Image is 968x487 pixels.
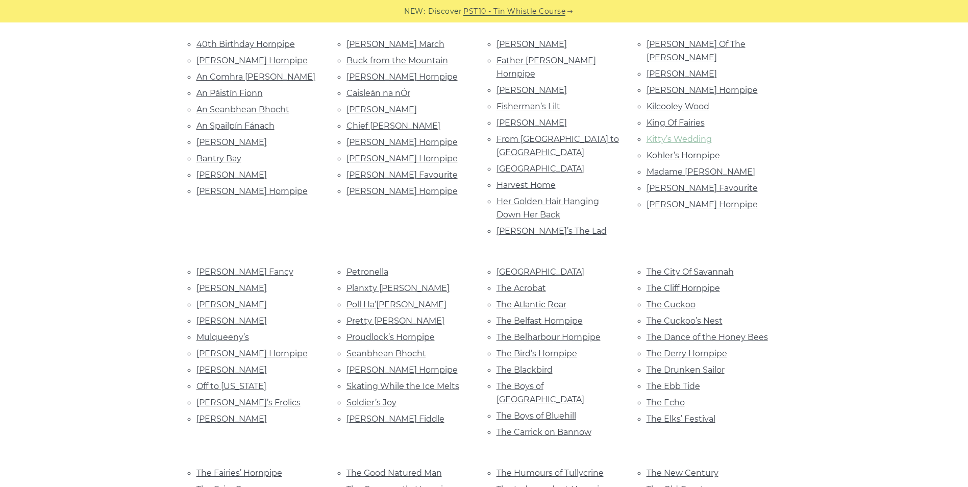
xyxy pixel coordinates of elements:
[346,39,444,49] a: [PERSON_NAME] March
[196,381,266,391] a: Off to [US_STATE]
[647,300,696,309] a: The Cuckoo
[497,226,607,236] a: [PERSON_NAME]’s The Lad
[196,137,267,147] a: [PERSON_NAME]
[497,56,596,79] a: Father [PERSON_NAME] Hornpipe
[196,56,308,65] a: [PERSON_NAME] Hornpipe
[647,381,700,391] a: The Ebb Tide
[346,121,440,131] a: Chief [PERSON_NAME]
[196,332,249,342] a: Mulqueeny’s
[346,267,388,277] a: Petronella
[346,283,450,293] a: Planxty [PERSON_NAME]
[647,118,705,128] a: King Of Fairies
[647,167,755,177] a: Madame [PERSON_NAME]
[497,197,599,220] a: Her Golden Hair Hanging Down Her Back
[497,316,583,326] a: The Belfast Hornpipe
[346,332,435,342] a: Proudlock’s Hornpipe
[346,381,459,391] a: Skating While the Ice Melts
[647,200,758,209] a: [PERSON_NAME] Hornpipe
[346,154,458,163] a: [PERSON_NAME] Hornpipe
[647,69,717,79] a: [PERSON_NAME]
[497,381,584,404] a: The Boys of [GEOGRAPHIC_DATA]
[647,283,720,293] a: The Cliff Hornpipe
[647,468,718,478] a: The New Century
[196,154,241,163] a: Bantry Bay
[463,6,565,17] a: PST10 - Tin Whistle Course
[497,283,546,293] a: The Acrobat
[497,332,601,342] a: The Belharbour Hornpipe
[428,6,462,17] span: Discover
[497,102,560,111] a: Fisherman’s Lilt
[196,72,315,82] a: An Comhra [PERSON_NAME]
[647,39,746,62] a: [PERSON_NAME] Of The [PERSON_NAME]
[196,39,295,49] a: 40th Birthday Hornpipe
[497,118,567,128] a: [PERSON_NAME]
[497,267,584,277] a: [GEOGRAPHIC_DATA]
[346,105,417,114] a: [PERSON_NAME]
[196,300,267,309] a: [PERSON_NAME]
[647,134,712,144] a: Kitty’s Wedding
[497,134,619,157] a: From [GEOGRAPHIC_DATA] to [GEOGRAPHIC_DATA]
[346,316,444,326] a: Pretty [PERSON_NAME]
[196,468,282,478] a: The Fairies’ Hornpipe
[196,398,301,407] a: [PERSON_NAME]’s Frolics
[346,349,426,358] a: Seanbhean Bhocht
[346,414,444,424] a: [PERSON_NAME] Fiddle
[647,183,758,193] a: [PERSON_NAME] Favourite
[647,349,727,358] a: The Derry Hornpipe
[346,186,458,196] a: [PERSON_NAME] Hornpipe
[346,170,458,180] a: [PERSON_NAME] Favourite
[497,411,576,421] a: The Boys of Bluehill
[196,283,267,293] a: [PERSON_NAME]
[196,414,267,424] a: [PERSON_NAME]
[647,267,734,277] a: The City Of Savannah
[196,316,267,326] a: [PERSON_NAME]
[346,137,458,147] a: [PERSON_NAME] Hornpipe
[497,427,591,437] a: The Carrick on Bannow
[497,85,567,95] a: [PERSON_NAME]
[647,151,720,160] a: Kohler’s Hornpipe
[196,170,267,180] a: [PERSON_NAME]
[346,365,458,375] a: [PERSON_NAME] Hornpipe
[647,365,725,375] a: The Drunken Sailor
[196,365,267,375] a: [PERSON_NAME]
[404,6,425,17] span: NEW:
[346,398,396,407] a: Soldier’s Joy
[497,180,556,190] a: Harvest Home
[497,39,567,49] a: [PERSON_NAME]
[196,349,308,358] a: [PERSON_NAME] Hornpipe
[497,300,566,309] a: The Atlantic Roar
[497,365,553,375] a: The Blackbird
[346,468,442,478] a: The Good Natured Man
[196,88,263,98] a: An Páistín Fionn
[196,105,289,114] a: An Seanbhean Bhocht
[647,85,758,95] a: [PERSON_NAME] Hornpipe
[346,88,410,98] a: Caisleán na nÓr
[497,468,604,478] a: The Humours of Tullycrine
[497,349,577,358] a: The Bird’s Hornpipe
[346,56,448,65] a: Buck from the Mountain
[346,72,458,82] a: [PERSON_NAME] Hornpipe
[497,164,584,174] a: [GEOGRAPHIC_DATA]
[196,121,275,131] a: An Spailpín Fánach
[647,332,768,342] a: The Dance of the Honey Bees
[647,316,723,326] a: The Cuckoo’s Nest
[647,398,685,407] a: The Echo
[346,300,446,309] a: Poll Ha’[PERSON_NAME]
[196,267,293,277] a: [PERSON_NAME] Fancy
[647,102,709,111] a: Kilcooley Wood
[196,186,308,196] a: [PERSON_NAME] Hornpipe
[647,414,715,424] a: The Elks’ Festival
